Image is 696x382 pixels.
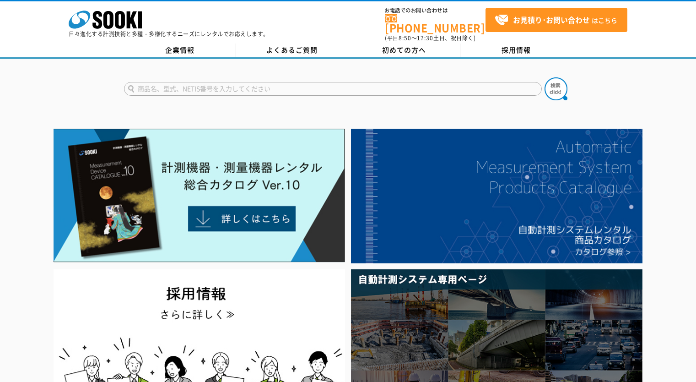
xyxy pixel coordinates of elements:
span: はこちら [495,13,617,27]
p: 日々進化する計測技術と多種・多様化するニーズにレンタルでお応えします。 [69,31,269,37]
a: よくあるご質問 [236,44,348,57]
a: お見積り･お問い合わせはこちら [486,8,627,32]
a: 採用情報 [460,44,572,57]
span: 8:50 [399,34,411,42]
img: 自動計測システムカタログ [351,129,642,263]
span: 17:30 [417,34,433,42]
img: Catalog Ver10 [54,129,345,262]
input: 商品名、型式、NETIS番号を入力してください [124,82,542,96]
a: 企業情報 [124,44,236,57]
span: お電話でのお問い合わせは [385,8,486,13]
a: 初めての方へ [348,44,460,57]
a: [PHONE_NUMBER] [385,14,486,33]
span: 初めての方へ [382,45,426,55]
span: (平日 ～ 土日、祝日除く) [385,34,475,42]
strong: お見積り･お問い合わせ [513,14,590,25]
img: btn_search.png [545,77,567,100]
